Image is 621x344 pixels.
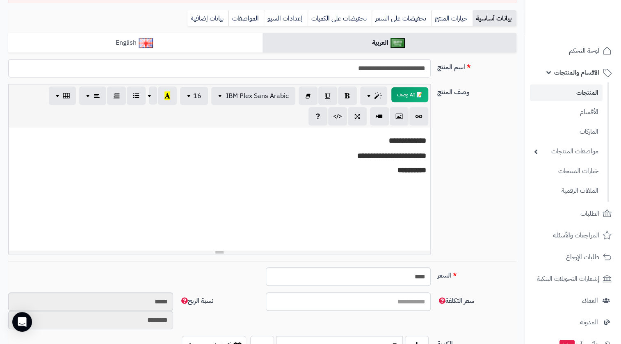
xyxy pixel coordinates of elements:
[437,296,474,306] span: سعر التكلفة
[263,33,517,53] a: العربية
[530,143,603,160] a: مواصفات المنتجات
[211,87,295,105] button: IBM Plex Sans Arabic
[187,10,228,27] a: بيانات إضافية
[434,267,520,280] label: السعر
[372,10,431,27] a: تخفيضات على السعر
[8,33,263,53] a: English
[537,273,599,285] span: إشعارات التحويلات البنكية
[530,312,616,332] a: المدونة
[180,296,213,306] span: نسبة الربح
[530,162,603,180] a: خيارات المنتجات
[530,123,603,141] a: الماركات
[530,291,616,310] a: العملاء
[530,269,616,289] a: إشعارات التحويلات البنكية
[473,10,516,27] a: بيانات أساسية
[580,317,598,328] span: المدونة
[434,59,520,72] label: اسم المنتج
[193,91,201,101] span: 16
[569,45,599,57] span: لوحة التحكم
[530,41,616,61] a: لوحة التحكم
[180,87,208,105] button: 16
[554,67,599,78] span: الأقسام والمنتجات
[228,10,264,27] a: المواصفات
[434,84,520,97] label: وصف المنتج
[565,21,613,38] img: logo-2.png
[580,208,599,219] span: الطلبات
[139,38,153,48] img: English
[553,230,599,241] span: المراجعات والأسئلة
[530,204,616,223] a: الطلبات
[308,10,372,27] a: تخفيضات على الكميات
[390,38,405,48] img: العربية
[391,87,428,102] button: 📝 AI وصف
[530,226,616,245] a: المراجعات والأسئلة
[530,247,616,267] a: طلبات الإرجاع
[566,251,599,263] span: طلبات الإرجاع
[582,295,598,306] span: العملاء
[530,182,603,200] a: الملفات الرقمية
[530,103,603,121] a: الأقسام
[431,10,473,27] a: خيارات المنتج
[12,312,32,332] div: Open Intercom Messenger
[530,84,603,101] a: المنتجات
[264,10,308,27] a: إعدادات السيو
[226,91,289,101] span: IBM Plex Sans Arabic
